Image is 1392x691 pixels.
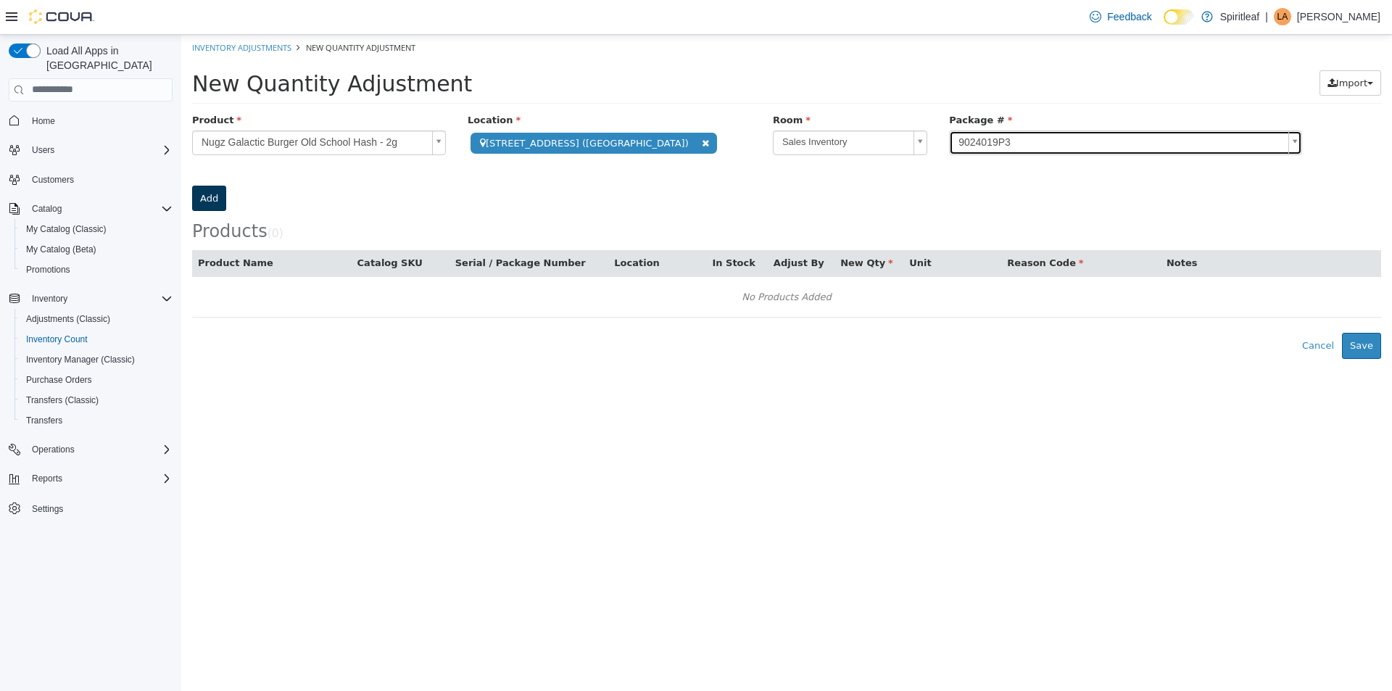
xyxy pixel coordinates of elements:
[26,334,88,345] span: Inventory Count
[20,371,98,389] a: Purchase Orders
[3,497,178,518] button: Settings
[29,9,94,24] img: Cova
[32,293,67,305] span: Inventory
[26,470,173,487] span: Reports
[26,264,70,276] span: Promotions
[41,44,173,73] span: Load All Apps in [GEOGRAPHIC_DATA]
[20,331,173,348] span: Inventory Count
[11,7,110,18] a: Inventory Adjustments
[14,410,178,431] button: Transfers
[17,221,95,236] button: Product Name
[176,221,244,236] button: Catalog SKU
[1107,9,1151,24] span: Feedback
[11,151,45,177] button: Add
[26,374,92,386] span: Purchase Orders
[20,412,173,429] span: Transfers
[20,220,173,238] span: My Catalog (Classic)
[32,144,54,156] span: Users
[1164,9,1194,25] input: Dark Mode
[1265,8,1268,25] p: |
[20,412,68,429] a: Transfers
[26,499,173,517] span: Settings
[1277,8,1288,25] span: LA
[14,260,178,280] button: Promotions
[3,199,178,219] button: Catalog
[985,221,1019,236] button: Notes
[1155,43,1186,54] span: Import
[26,171,80,189] a: Customers
[826,223,902,233] span: Reason Code
[20,331,94,348] a: Inventory Count
[659,223,712,233] span: New Qty
[20,241,102,258] a: My Catalog (Beta)
[20,220,112,238] a: My Catalog (Classic)
[32,444,75,455] span: Operations
[289,98,536,119] span: [STREET_ADDRESS] ([GEOGRAPHIC_DATA])
[26,141,60,159] button: Users
[26,141,173,159] span: Users
[26,441,80,458] button: Operations
[1084,2,1157,31] a: Feedback
[26,394,99,406] span: Transfers (Classic)
[32,203,62,215] span: Catalog
[20,351,141,368] a: Inventory Manager (Classic)
[14,390,178,410] button: Transfers (Classic)
[20,261,76,278] a: Promotions
[11,96,265,120] a: Nugz Galactic Burger Old School Hash - 2g
[433,221,481,236] button: Location
[592,96,746,120] a: Sales Inventory
[1274,8,1291,25] div: Lucas A
[125,7,234,18] span: New Quantity Adjustment
[26,500,69,518] a: Settings
[14,309,178,329] button: Adjustments (Classic)
[14,370,178,390] button: Purchase Orders
[32,115,55,127] span: Home
[26,354,135,365] span: Inventory Manager (Classic)
[592,80,629,91] span: Room
[26,223,107,235] span: My Catalog (Classic)
[26,290,73,307] button: Inventory
[11,186,86,207] span: Products
[26,244,96,255] span: My Catalog (Beta)
[3,439,178,460] button: Operations
[32,473,62,484] span: Reports
[14,219,178,239] button: My Catalog (Classic)
[91,192,98,205] span: 0
[20,252,1190,273] div: No Products Added
[20,261,173,278] span: Promotions
[274,221,407,236] button: Serial / Package Number
[20,351,173,368] span: Inventory Manager (Classic)
[531,221,576,236] button: In Stock
[32,174,74,186] span: Customers
[26,112,61,130] a: Home
[26,313,110,325] span: Adjustments (Classic)
[768,96,1101,120] span: 9024019P3
[1297,8,1380,25] p: [PERSON_NAME]
[26,441,173,458] span: Operations
[20,241,173,258] span: My Catalog (Beta)
[20,392,104,409] a: Transfers (Classic)
[3,169,178,190] button: Customers
[26,470,68,487] button: Reports
[14,349,178,370] button: Inventory Manager (Classic)
[12,96,245,120] span: Nugz Galactic Burger Old School Hash - 2g
[768,96,1121,120] a: 9024019P3
[592,96,726,119] span: Sales Inventory
[32,503,63,515] span: Settings
[1220,8,1259,25] p: Spiritleaf
[3,140,178,160] button: Users
[592,221,646,236] button: Adjust By
[26,170,173,189] span: Customers
[1161,298,1200,324] button: Save
[26,112,173,130] span: Home
[86,192,102,205] small: ( )
[9,104,173,557] nav: Complex example
[26,290,173,307] span: Inventory
[26,415,62,426] span: Transfers
[11,80,60,91] span: Product
[20,310,116,328] a: Adjustments (Classic)
[20,392,173,409] span: Transfers (Classic)
[14,329,178,349] button: Inventory Count
[728,221,753,236] button: Unit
